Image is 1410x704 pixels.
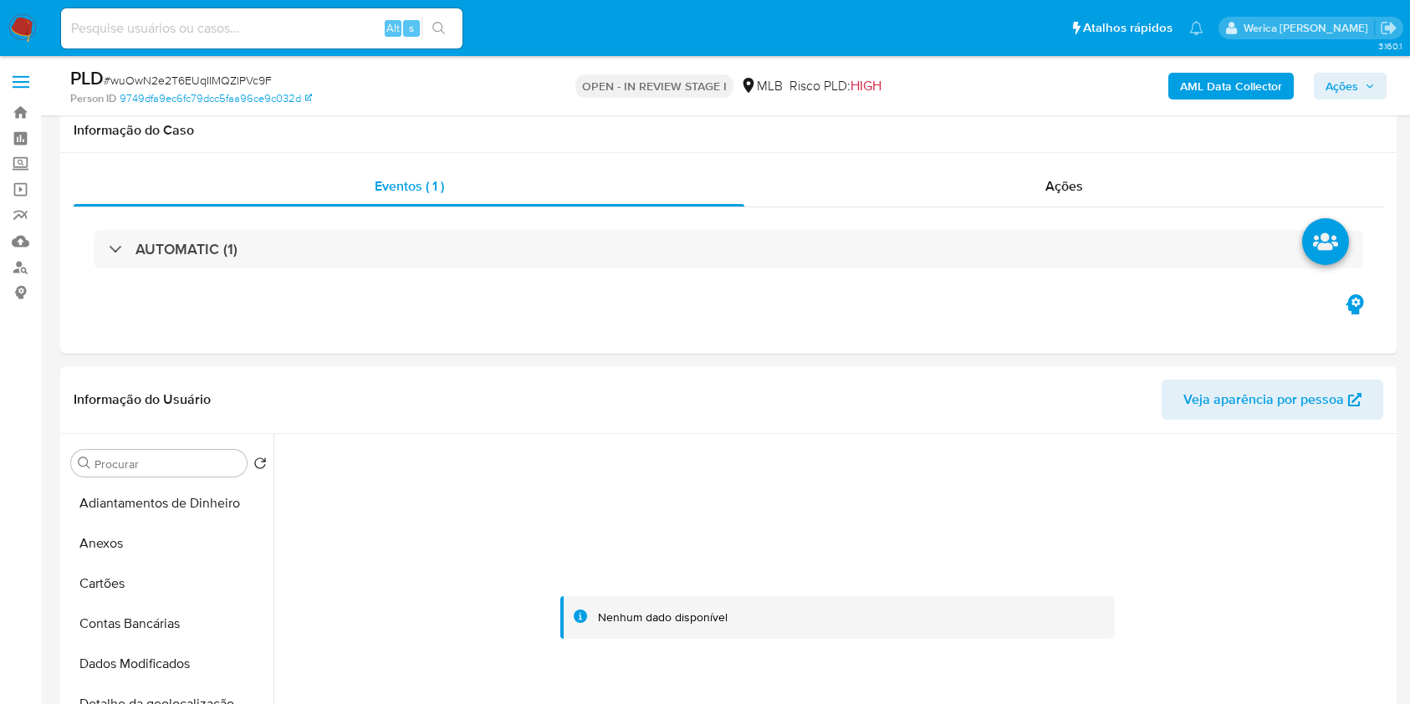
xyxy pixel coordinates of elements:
[120,91,312,106] a: 9749dfa9ec6fc79dcc5faa96ce9c032d
[1045,176,1083,196] span: Ações
[740,77,783,95] div: MLB
[64,604,273,644] button: Contas Bancárias
[1183,380,1344,420] span: Veja aparência por pessoa
[1083,19,1172,37] span: Atalhos rápidos
[64,644,273,684] button: Dados Modificados
[409,20,414,36] span: s
[851,76,881,95] span: HIGH
[104,72,272,89] span: # wuOwN2e2T6EUqIIMQZlPVc9F
[64,523,273,564] button: Anexos
[95,457,240,472] input: Procurar
[78,457,91,470] button: Procurar
[789,77,881,95] span: Risco PLD:
[1168,73,1294,99] button: AML Data Collector
[1189,21,1203,35] a: Notificações
[64,483,273,523] button: Adiantamentos de Dinheiro
[1314,73,1387,99] button: Ações
[253,457,267,475] button: Retornar ao pedido padrão
[386,20,400,36] span: Alt
[74,391,211,408] h1: Informação do Usuário
[575,74,733,98] p: OPEN - IN REVIEW STAGE I
[1380,19,1397,37] a: Sair
[1244,20,1374,36] p: werica.jgaldencio@mercadolivre.com
[1326,73,1358,99] span: Ações
[1162,380,1383,420] button: Veja aparência por pessoa
[74,122,1383,139] h1: Informação do Caso
[64,564,273,604] button: Cartões
[70,64,104,91] b: PLD
[70,91,116,106] b: Person ID
[1180,73,1282,99] b: AML Data Collector
[135,240,238,258] h3: AUTOMATIC (1)
[421,17,456,40] button: search-icon
[375,176,444,196] span: Eventos ( 1 )
[61,18,462,39] input: Pesquise usuários ou casos...
[94,230,1363,268] div: AUTOMATIC (1)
